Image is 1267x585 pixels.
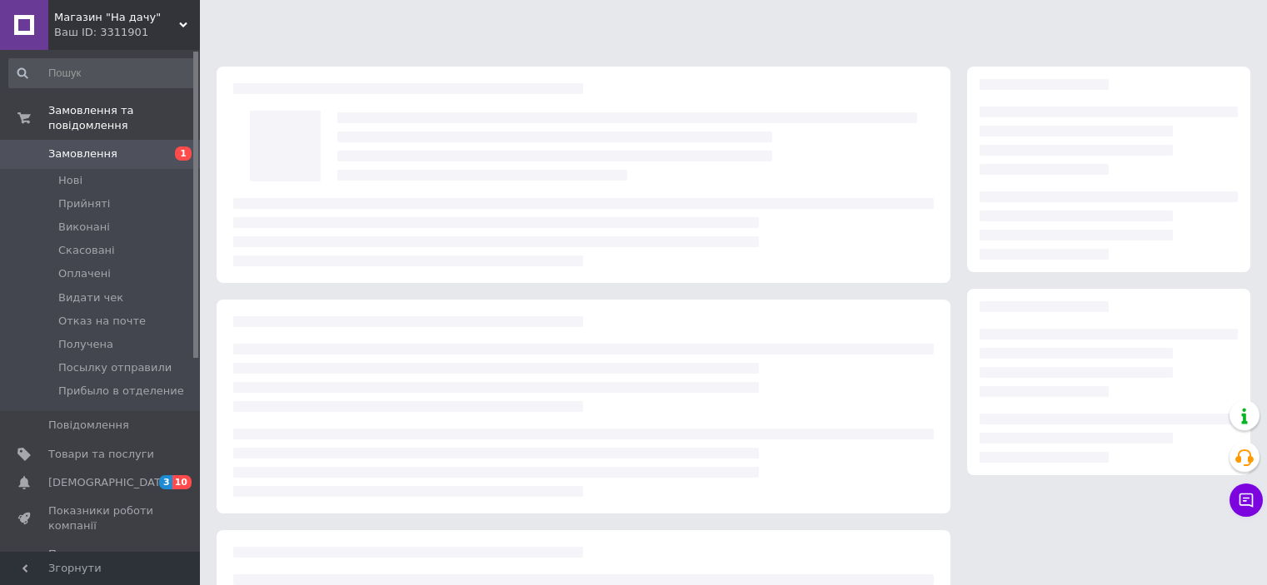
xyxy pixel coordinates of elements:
span: Нові [58,173,82,188]
span: Оплачені [58,266,111,281]
span: 3 [159,475,172,489]
span: Замовлення та повідомлення [48,103,200,133]
span: Повідомлення [48,418,129,433]
span: Посылку отправили [58,360,172,375]
span: Магазин "На дачу" [54,10,179,25]
div: Ваш ID: 3311901 [54,25,200,40]
span: Отказ на почте [58,314,146,329]
span: 10 [172,475,192,489]
span: Показники роботи компанії [48,503,154,533]
span: Панель управління [48,547,154,577]
span: Получена [58,337,113,352]
span: Скасовані [58,243,115,258]
span: Замовлення [48,146,117,161]
button: Чат з покупцем [1230,483,1263,517]
input: Пошук [8,58,197,88]
span: Прийняті [58,196,110,211]
span: Прибыло в отделение [58,384,184,399]
span: Виконані [58,220,110,235]
span: Видати чек [58,290,123,305]
span: [DEMOGRAPHIC_DATA] [48,475,172,490]
span: Товари та послуги [48,447,154,462]
span: 1 [175,146,192,161]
